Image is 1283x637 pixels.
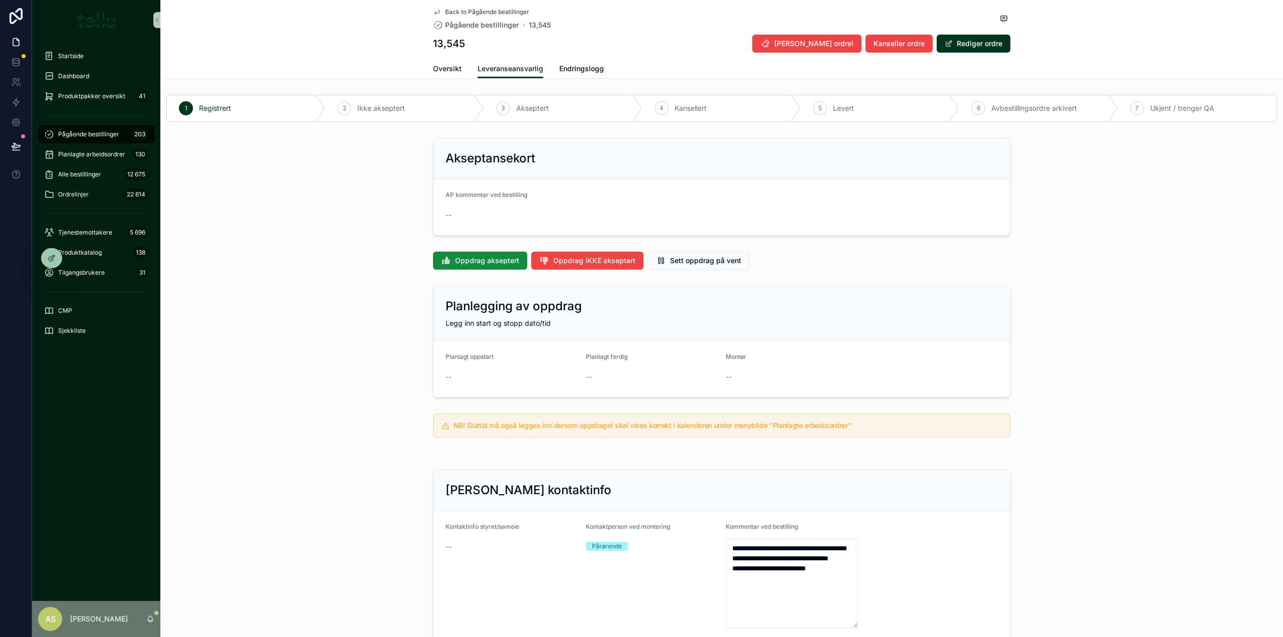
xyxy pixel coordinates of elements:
span: Akseptert [516,103,549,113]
span: -- [586,372,592,382]
span: Avbestillingsordre arkivert [991,103,1077,113]
button: Rediger ordre [937,35,1010,53]
a: Pågående bestillinger [433,20,519,30]
img: App logo [77,12,116,28]
span: Produktpakker oversikt [58,92,125,100]
span: Leveranseansvarlig [478,64,543,74]
span: Dashboard [58,72,89,80]
a: Sjekkliste [38,322,154,340]
a: Produktpakker oversikt41 [38,87,154,105]
a: Oversikt [433,60,462,80]
span: Back to Pågående bestillinger [445,8,529,16]
a: Leveranseansvarlig [478,60,543,79]
h2: [PERSON_NAME] kontaktinfo [446,482,611,498]
button: [PERSON_NAME] ordre! [752,35,862,53]
span: -- [446,210,452,220]
a: Ordrelinjer22 614 [38,185,154,203]
span: Tjenestemottakere [58,229,112,237]
span: AP kommentar ved bestilling [446,191,527,198]
button: Kanseller ordre [866,35,933,53]
span: -- [726,372,732,382]
div: Pårørende [592,542,622,551]
span: Sjekkliste [58,327,86,335]
span: Planlagt oppstart [446,353,494,360]
button: Oppdrag akseptert [433,252,527,270]
div: 5 696 [127,227,148,239]
a: Pågående bestillinger203 [38,125,154,143]
a: Endringslogg [559,60,604,80]
a: Dashboard [38,67,154,85]
span: Registrert [199,103,231,113]
div: 130 [132,148,148,160]
span: 7 [1135,104,1139,112]
span: 5 [818,104,822,112]
a: Startside [38,47,154,65]
span: Produktkatalog [58,249,102,257]
span: Kontaktperson ved montering [586,523,670,530]
p: [PERSON_NAME] [70,614,128,624]
span: CMP [58,307,72,315]
span: Legg inn start og stopp dato/tid [446,319,551,327]
span: -- [446,542,452,552]
span: AS [45,613,56,625]
a: Tjenestemottakere5 696 [38,224,154,242]
h5: NB! Sluttid må også legges inn dersom oppdraget skal vises korrekt i kalenderen under menybilde "... [454,422,1002,429]
span: Planlagt ferdig [586,353,627,360]
div: 12 675 [124,168,148,180]
span: Ukjent / trenger QA [1150,103,1214,113]
span: Alle bestillinger [58,170,101,178]
h2: Akseptansekort [446,150,535,166]
div: 203 [131,128,148,140]
span: Montør [726,353,746,360]
span: 2 [343,104,346,112]
a: 13,545 [529,20,551,30]
span: Ikke akseptert [357,103,405,113]
a: Produktkatalog138 [38,244,154,262]
span: Kanseller ordre [874,39,925,49]
span: Ordrelinjer [58,190,89,198]
div: scrollable content [32,40,160,353]
span: Endringslogg [559,64,604,74]
span: 1 [185,104,187,112]
span: Oversikt [433,64,462,74]
a: Alle bestillinger12 675 [38,165,154,183]
span: Planlagte arbeidsordrer [58,150,125,158]
div: 138 [133,247,148,259]
div: 31 [136,267,148,279]
h1: 13,545 [433,37,465,51]
span: 3 [501,104,505,112]
span: Oppdrag IKKE akseptert [553,256,635,266]
span: 6 [977,104,980,112]
span: Startside [58,52,84,60]
a: Planlagte arbeidsordrer130 [38,145,154,163]
button: Sett oppdrag på vent [648,252,750,270]
span: Oppdrag akseptert [455,256,519,266]
div: 22 614 [124,188,148,200]
span: Levert [833,103,854,113]
span: -- [446,372,452,382]
span: Kontaktinfo styret/sameie [446,523,519,530]
span: Kansellert [675,103,707,113]
h2: Planlegging av oppdrag [446,298,582,314]
a: Tilgangsbrukere31 [38,264,154,282]
span: Pågående bestillinger [445,20,519,30]
span: 4 [660,104,664,112]
div: 41 [136,90,148,102]
span: Kommentar ved bestilling [726,523,798,530]
button: Oppdrag IKKE akseptert [531,252,644,270]
span: Sett oppdrag på vent [670,256,741,266]
span: Pågående bestillinger [58,130,119,138]
a: Back to Pågående bestillinger [433,8,529,16]
span: [PERSON_NAME] ordre! [774,39,853,49]
a: CMP [38,302,154,320]
span: Tilgangsbrukere [58,269,105,277]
